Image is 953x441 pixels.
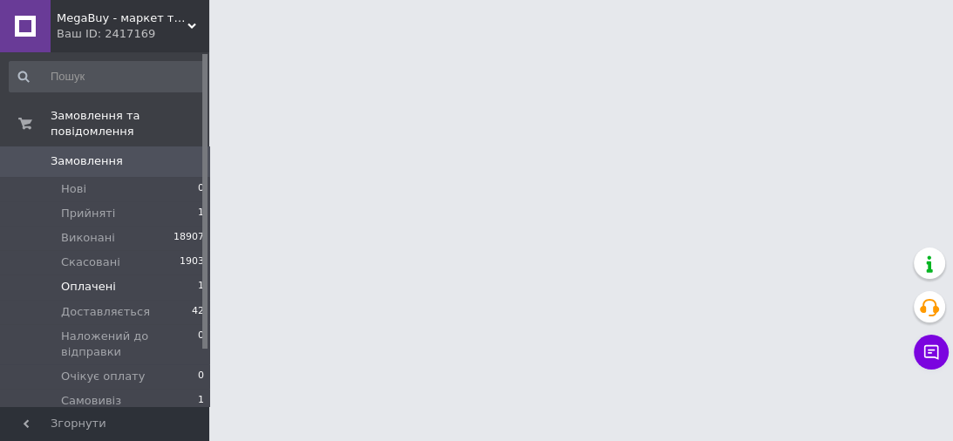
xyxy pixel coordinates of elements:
[57,26,209,42] div: Ваш ID: 2417169
[51,153,123,169] span: Замовлення
[51,108,209,139] span: Замовлення та повідомлення
[198,181,204,197] span: 0
[9,61,206,92] input: Пошук
[192,304,204,320] span: 42
[61,206,115,221] span: Прийняті
[61,329,198,360] span: Наложений до відправки
[198,206,204,221] span: 1
[198,329,204,360] span: 0
[61,369,145,384] span: Очікує оплату
[61,181,86,197] span: Нові
[61,279,116,295] span: Оплачені
[61,254,120,270] span: Скасовані
[61,304,150,320] span: Доставляється
[57,10,187,26] span: MegaBuy - маркет товарів для дому та рукоділля
[198,369,204,384] span: 0
[914,335,949,370] button: Чат з покупцем
[180,254,204,270] span: 1903
[61,230,115,246] span: Виконані
[174,230,204,246] span: 18907
[198,393,204,409] span: 1
[198,279,204,295] span: 1
[61,393,121,409] span: Самовивіз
